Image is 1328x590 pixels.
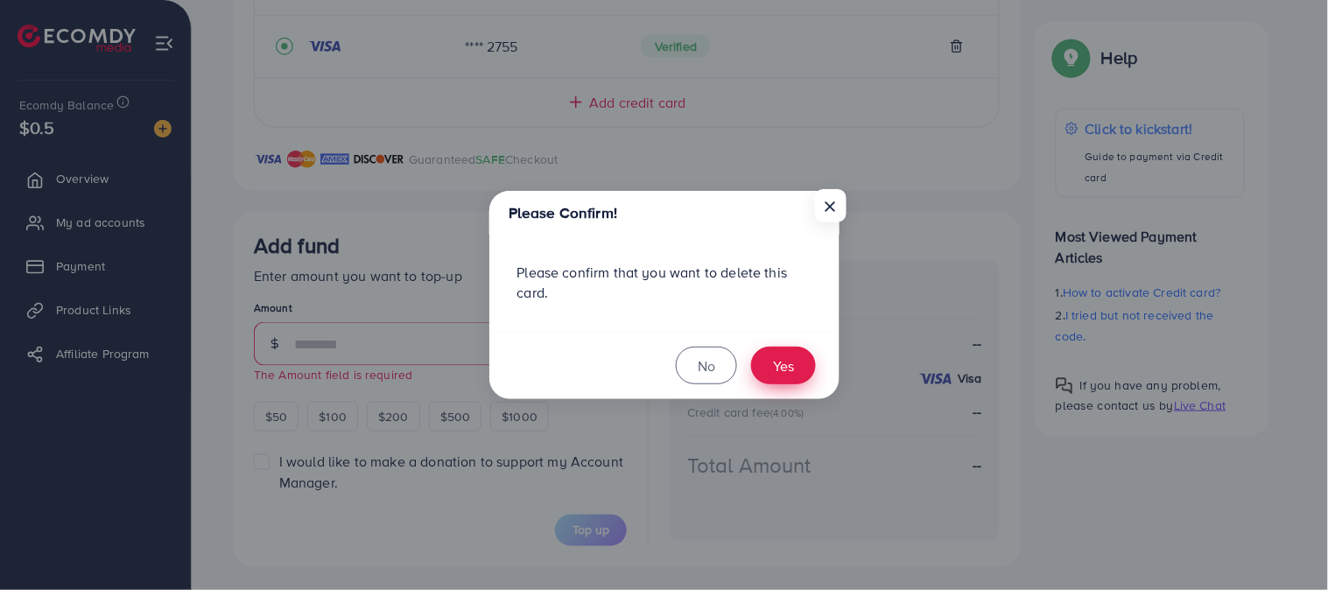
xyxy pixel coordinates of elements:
[1254,511,1315,577] iframe: Chat
[751,347,816,384] button: Yes
[509,202,617,224] h5: Please Confirm!
[676,347,737,384] button: No
[489,235,840,331] div: Please confirm that you want to delete this card.
[815,189,847,222] button: Close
